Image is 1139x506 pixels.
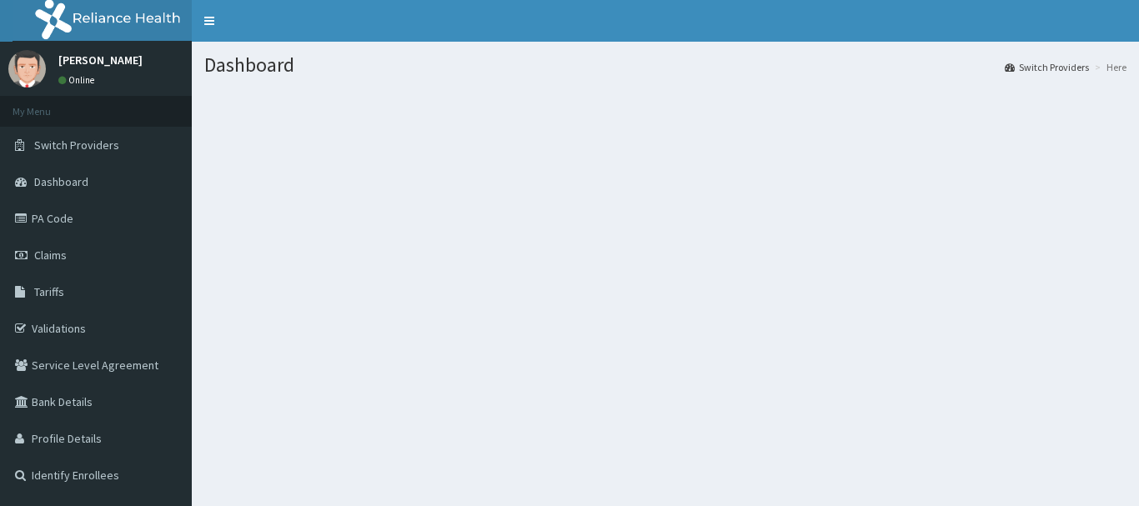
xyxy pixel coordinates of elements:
[8,50,46,88] img: User Image
[34,138,119,153] span: Switch Providers
[204,54,1126,76] h1: Dashboard
[58,74,98,86] a: Online
[58,54,143,66] p: [PERSON_NAME]
[34,248,67,263] span: Claims
[34,174,88,189] span: Dashboard
[1091,60,1126,74] li: Here
[34,284,64,299] span: Tariffs
[1005,60,1089,74] a: Switch Providers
